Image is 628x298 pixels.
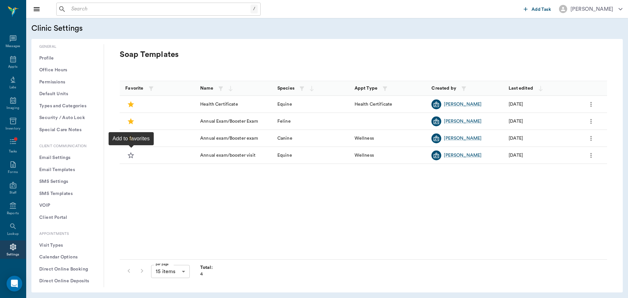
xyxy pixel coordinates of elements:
[200,118,258,125] div: Annual Exam/Booster Exam
[6,44,21,49] div: Messages
[156,262,169,267] label: per page
[125,86,143,91] strong: Favorite
[37,64,98,76] button: Office Hours
[6,126,20,131] div: Inventory
[37,112,98,124] button: Security / Auto Lock
[509,101,523,108] div: 04/10/25
[277,118,291,125] div: Feline
[444,135,481,142] a: [PERSON_NAME]
[9,85,16,90] div: Labs
[37,88,98,100] button: Default Units
[111,133,151,144] div: Add to favorites
[444,152,481,159] a: [PERSON_NAME]
[37,212,98,224] button: Client Portal
[37,275,98,287] button: Direct Online Deposits
[355,86,377,91] strong: Appt Type
[570,5,613,13] div: [PERSON_NAME]
[200,101,238,108] div: Health Certificate
[125,116,136,127] button: message
[7,276,22,291] div: Open Intercom Messenger
[200,152,255,159] div: Annual exam/booster visit
[151,265,190,278] div: 15 items
[277,152,292,159] div: Equine
[444,101,481,108] a: [PERSON_NAME]
[251,5,258,13] div: /
[9,149,17,154] div: Tasks
[355,135,374,142] div: Wellness
[355,152,374,159] div: Wellness
[586,150,596,161] button: more
[37,76,98,88] button: Permissions
[37,251,98,263] button: Calendar Options
[200,264,213,277] div: 4
[509,152,523,159] div: 10/02/25
[444,118,481,125] a: [PERSON_NAME]
[355,101,392,108] div: Health Certificate
[37,152,98,164] button: Email Settings
[37,124,98,136] button: Special Care Notes
[7,106,19,111] div: Imaging
[7,232,19,237] div: Lookup
[37,176,98,188] button: SMS Settings
[8,170,18,175] div: Forms
[37,164,98,176] button: Email Templates
[521,3,554,15] button: Add Task
[37,100,98,112] button: Types and Categories
[431,86,456,91] strong: Created by
[31,23,203,34] h5: Clinic Settings
[509,135,523,142] div: 04/10/25
[37,231,98,237] p: Appointments
[509,86,533,91] strong: Last edited
[586,116,596,127] button: more
[586,133,596,144] button: more
[125,99,136,110] button: message
[586,99,596,110] button: more
[37,188,98,200] button: SMS Templates
[200,265,213,270] strong: Total:
[200,86,213,91] strong: Name
[37,263,98,275] button: Direct Online Booking
[30,3,43,16] button: Close drawer
[277,101,292,108] div: Equine
[7,252,20,257] div: Settings
[277,135,292,142] div: Canine
[509,118,523,125] div: 05/28/25
[9,190,16,195] div: Staff
[37,239,98,252] button: Visit Types
[8,64,17,69] div: Appts
[7,211,19,216] div: Reports
[37,52,98,64] button: Profile
[277,86,294,91] strong: Species
[200,135,258,142] div: Annual exam/Booster exam
[37,44,98,50] p: General
[125,150,136,161] button: message
[120,49,414,60] p: Soap Templates
[37,144,98,149] p: Client Communication
[69,5,251,14] input: Search
[554,3,628,15] button: [PERSON_NAME]
[37,200,98,212] button: VOIP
